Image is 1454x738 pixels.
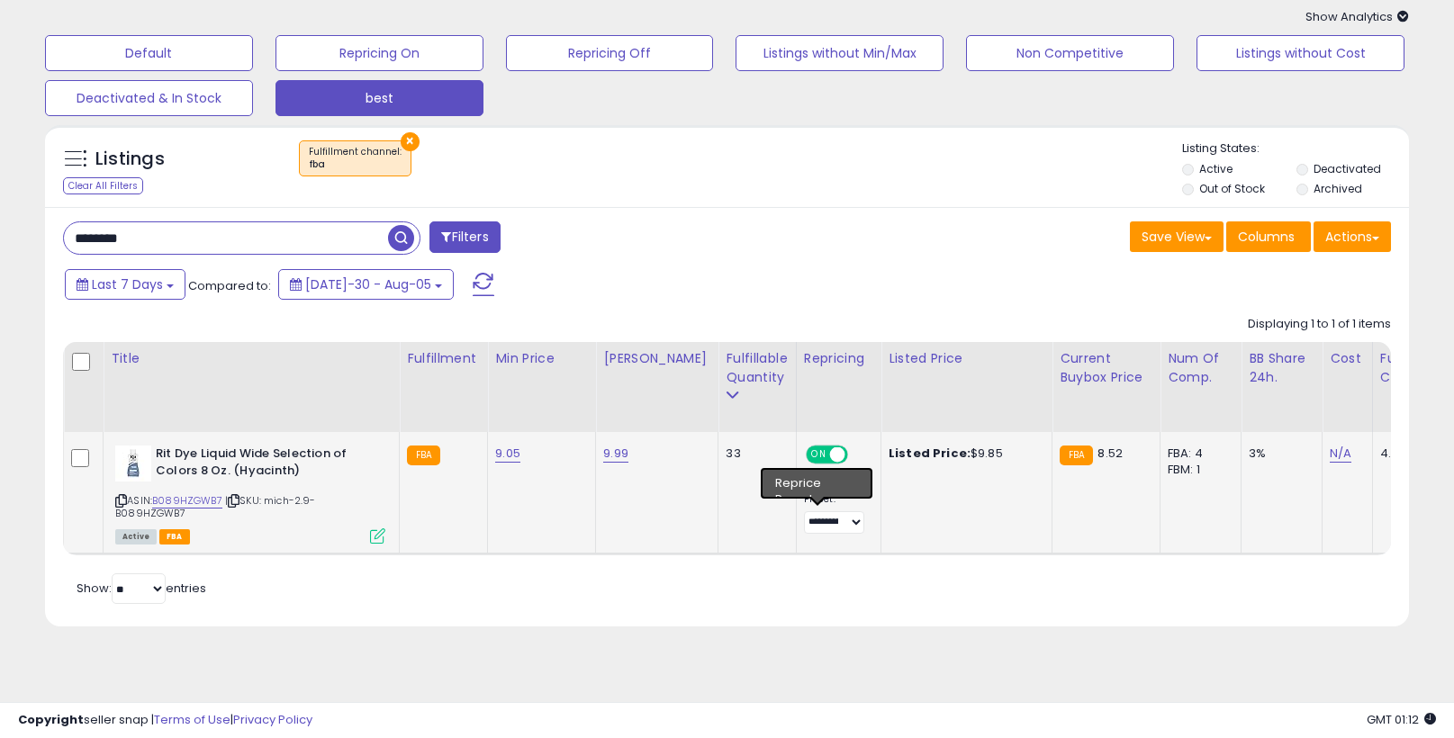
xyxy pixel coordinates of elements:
[1305,8,1409,25] span: Show Analytics
[115,445,385,542] div: ASIN:
[95,147,165,172] h5: Listings
[156,445,375,483] b: Rit Dye Liquid Wide Selection of Colors 8 Oz. (Hyacinth)
[152,493,222,508] a: B089HZGWB7
[1314,181,1362,196] label: Archived
[92,275,163,293] span: Last 7 Days
[1314,221,1391,252] button: Actions
[506,35,714,71] button: Repricing Off
[278,269,454,300] button: [DATE]-30 - Aug-05
[603,349,710,368] div: [PERSON_NAME]
[1197,35,1404,71] button: Listings without Cost
[115,493,316,520] span: | SKU: mich-2.9-B089HZGWB7
[889,445,971,462] b: Listed Price:
[407,349,480,368] div: Fulfillment
[111,349,392,368] div: Title
[804,493,867,534] div: Preset:
[309,158,402,171] div: fba
[966,35,1174,71] button: Non Competitive
[159,529,190,544] span: FBA
[429,221,500,253] button: Filters
[115,529,157,544] span: All listings currently available for purchase on Amazon
[1060,349,1152,387] div: Current Buybox Price
[726,349,788,387] div: Fulfillable Quantity
[495,445,520,463] a: 9.05
[1249,349,1314,387] div: BB Share 24h.
[1330,445,1351,463] a: N/A
[1367,711,1436,728] span: 2025-08-18 01:12 GMT
[603,445,628,463] a: 9.99
[889,445,1038,462] div: $9.85
[726,445,781,462] div: 33
[233,711,312,728] a: Privacy Policy
[275,35,483,71] button: Repricing On
[65,269,185,300] button: Last 7 Days
[1060,445,1093,465] small: FBA
[77,580,206,597] span: Show: entries
[63,177,143,194] div: Clear All Filters
[804,349,873,368] div: Repricing
[1199,181,1265,196] label: Out of Stock
[1238,228,1295,246] span: Columns
[1199,161,1233,176] label: Active
[1380,445,1443,462] div: 4.15
[401,132,420,151] button: ×
[407,445,440,465] small: FBA
[45,35,253,71] button: Default
[1168,349,1233,387] div: Num of Comp.
[844,447,873,463] span: OFF
[18,711,84,728] strong: Copyright
[18,712,312,729] div: seller snap | |
[1097,445,1123,462] span: 8.52
[1330,349,1365,368] div: Cost
[115,445,151,481] img: 31QBDl9jIZL._SL40_.jpg
[1314,161,1381,176] label: Deactivated
[1249,445,1308,462] div: 3%
[495,349,588,368] div: Min Price
[154,711,230,728] a: Terms of Use
[1248,316,1391,333] div: Displaying 1 to 1 of 1 items
[804,473,867,490] div: Amazon AI
[45,80,253,116] button: Deactivated & In Stock
[188,277,271,294] span: Compared to:
[889,349,1044,368] div: Listed Price
[1168,462,1227,478] div: FBM: 1
[309,145,402,172] span: Fulfillment channel :
[1168,445,1227,462] div: FBA: 4
[808,447,830,463] span: ON
[305,275,431,293] span: [DATE]-30 - Aug-05
[1130,221,1224,252] button: Save View
[736,35,944,71] button: Listings without Min/Max
[1226,221,1311,252] button: Columns
[275,80,483,116] button: best
[1380,349,1449,387] div: Fulfillment Cost
[1182,140,1409,157] p: Listing States:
